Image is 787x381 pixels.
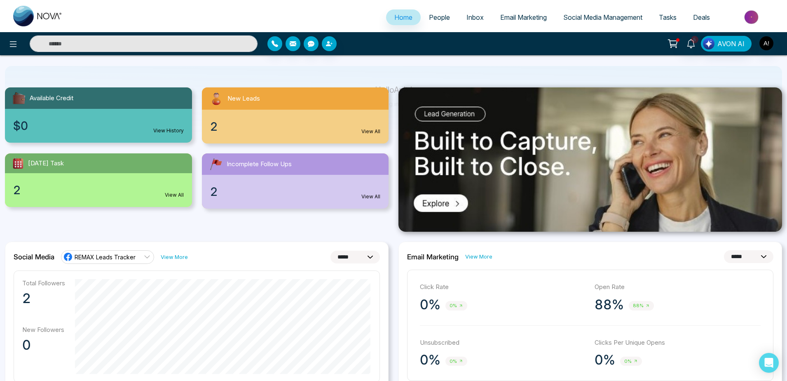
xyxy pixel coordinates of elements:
[394,13,412,21] span: Home
[563,13,642,21] span: Social Media Management
[703,38,714,49] img: Lead Flow
[22,326,65,334] p: New Followers
[659,13,677,21] span: Tasks
[445,357,467,366] span: 0%
[691,36,698,43] span: 5
[595,296,624,313] p: 88%
[22,337,65,353] p: 0
[13,6,63,26] img: Nova CRM Logo
[14,253,54,261] h2: Social Media
[421,9,458,25] a: People
[420,352,440,368] p: 0%
[28,159,64,168] span: [DATE] Task
[555,9,651,25] a: Social Media Management
[407,253,459,261] h2: Email Marketing
[701,36,752,52] button: AVON AI
[227,94,260,103] span: New Leads
[197,87,394,143] a: New Leads2View All
[458,9,492,25] a: Inbox
[210,118,218,135] span: 2
[595,282,761,292] p: Open Rate
[651,9,685,25] a: Tasks
[227,160,292,169] span: Incomplete Follow Ups
[22,290,65,307] p: 2
[722,8,782,26] img: Market-place.gif
[398,87,782,232] img: .
[492,9,555,25] a: Email Marketing
[13,117,28,134] span: $0
[420,282,586,292] p: Click Rate
[595,338,761,348] p: Clicks Per Unique Opens
[420,296,440,313] p: 0%
[197,153,394,209] a: Incomplete Follow Ups2View All
[361,193,380,200] a: View All
[22,279,65,287] p: Total Followers
[12,91,26,106] img: availableCredit.svg
[445,301,467,310] span: 0%
[681,36,701,50] a: 5
[165,191,184,199] a: View All
[208,157,223,172] img: followUps.svg
[30,94,73,103] span: Available Credit
[620,357,642,366] span: 0%
[420,338,586,348] p: Unsubscribed
[629,301,654,310] span: 88%
[685,9,718,25] a: Deals
[717,39,745,49] span: AVON AI
[210,183,218,200] span: 2
[595,352,615,368] p: 0%
[759,36,773,50] img: User Avatar
[12,157,25,170] img: todayTask.svg
[13,181,21,199] span: 2
[759,353,779,373] div: Open Intercom Messenger
[361,128,380,135] a: View All
[429,13,450,21] span: People
[465,253,492,261] a: View More
[75,253,136,261] span: REMAX Leads Tracker
[153,127,184,134] a: View History
[386,9,421,25] a: Home
[208,91,224,106] img: newLeads.svg
[693,13,710,21] span: Deals
[161,253,188,261] a: View More
[466,13,484,21] span: Inbox
[500,13,547,21] span: Email Marketing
